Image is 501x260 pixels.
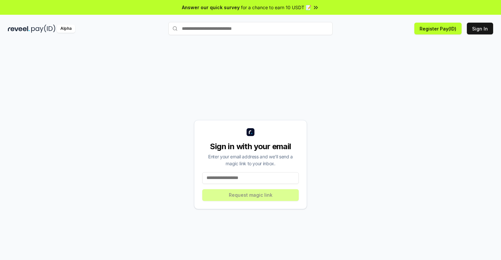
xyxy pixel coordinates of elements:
img: pay_id [31,25,55,33]
div: Alpha [57,25,75,33]
span: for a chance to earn 10 USDT 📝 [241,4,311,11]
button: Sign In [467,23,493,34]
span: Answer our quick survey [182,4,240,11]
div: Enter your email address and we’ll send a magic link to your inbox. [202,153,299,167]
img: logo_small [247,128,254,136]
div: Sign in with your email [202,141,299,152]
img: reveel_dark [8,25,30,33]
button: Register Pay(ID) [414,23,462,34]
